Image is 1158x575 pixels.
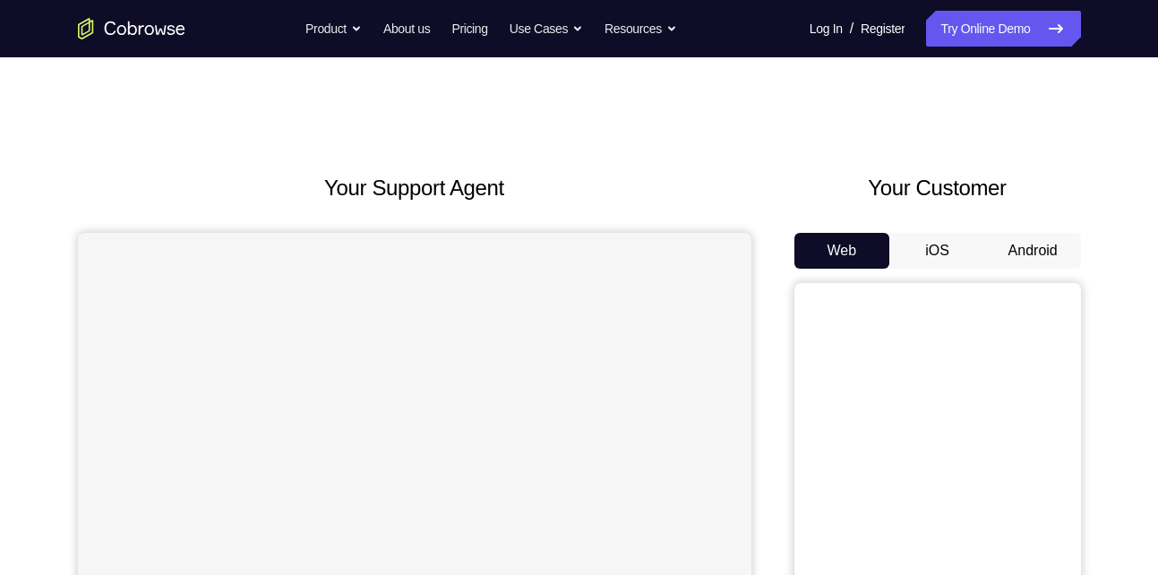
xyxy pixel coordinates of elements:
[383,11,430,47] a: About us
[850,18,853,39] span: /
[861,11,905,47] a: Register
[926,11,1080,47] a: Try Online Demo
[985,233,1081,269] button: Android
[510,11,583,47] button: Use Cases
[794,233,890,269] button: Web
[78,172,751,204] h2: Your Support Agent
[605,11,677,47] button: Resources
[78,18,185,39] a: Go to the home page
[451,11,487,47] a: Pricing
[889,233,985,269] button: iOS
[794,172,1081,204] h2: Your Customer
[810,11,843,47] a: Log In
[305,11,362,47] button: Product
